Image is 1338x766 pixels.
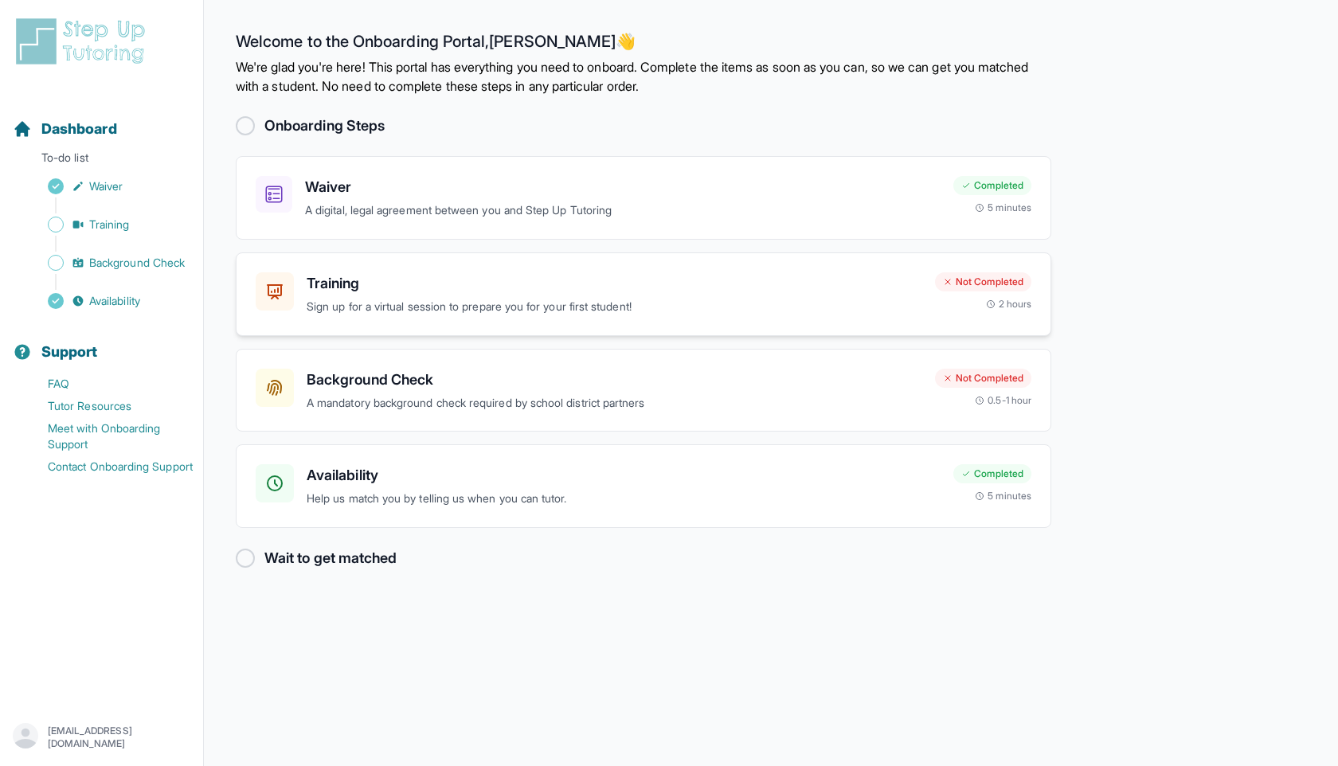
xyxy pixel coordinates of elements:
[975,394,1031,407] div: 0.5-1 hour
[307,464,941,487] h3: Availability
[953,464,1031,483] div: Completed
[13,290,203,312] a: Availability
[975,201,1031,214] div: 5 minutes
[13,417,203,455] a: Meet with Onboarding Support
[6,315,197,369] button: Support
[305,201,941,220] p: A digital, legal agreement between you and Step Up Tutoring
[41,118,117,140] span: Dashboard
[13,723,190,752] button: [EMAIL_ADDRESS][DOMAIN_NAME]
[13,455,203,478] a: Contact Onboarding Support
[236,252,1051,336] a: TrainingSign up for a virtual session to prepare you for your first student!Not Completed2 hours
[13,373,203,395] a: FAQ
[307,490,941,508] p: Help us match you by telling us when you can tutor.
[13,213,203,236] a: Training
[13,16,155,67] img: logo
[975,490,1031,502] div: 5 minutes
[13,395,203,417] a: Tutor Resources
[89,178,123,194] span: Waiver
[6,150,197,172] p: To-do list
[13,252,203,274] a: Background Check
[236,349,1051,432] a: Background CheckA mandatory background check required by school district partnersNot Completed0.5...
[13,118,117,140] a: Dashboard
[307,298,922,316] p: Sign up for a virtual session to prepare you for your first student!
[307,369,922,391] h3: Background Check
[986,298,1032,311] div: 2 hours
[89,293,140,309] span: Availability
[6,92,197,147] button: Dashboard
[264,115,385,137] h2: Onboarding Steps
[41,341,98,363] span: Support
[953,176,1031,195] div: Completed
[307,394,922,412] p: A mandatory background check required by school district partners
[236,444,1051,528] a: AvailabilityHelp us match you by telling us when you can tutor.Completed5 minutes
[89,255,185,271] span: Background Check
[264,547,397,569] h2: Wait to get matched
[236,57,1051,96] p: We're glad you're here! This portal has everything you need to onboard. Complete the items as soo...
[89,217,130,233] span: Training
[236,32,1051,57] h2: Welcome to the Onboarding Portal, [PERSON_NAME] 👋
[935,272,1031,291] div: Not Completed
[236,156,1051,240] a: WaiverA digital, legal agreement between you and Step Up TutoringCompleted5 minutes
[48,725,190,750] p: [EMAIL_ADDRESS][DOMAIN_NAME]
[13,175,203,197] a: Waiver
[935,369,1031,388] div: Not Completed
[307,272,922,295] h3: Training
[305,176,941,198] h3: Waiver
